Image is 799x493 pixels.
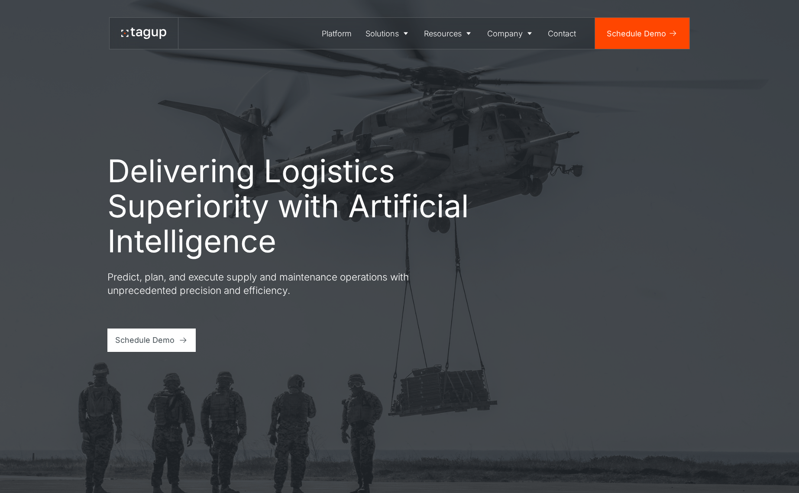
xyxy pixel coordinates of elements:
div: Schedule Demo [115,334,175,346]
a: Contact [541,18,583,49]
div: Contact [548,28,576,39]
a: Schedule Demo [107,329,196,352]
p: Predict, plan, and execute supply and maintenance operations with unprecedented precision and eff... [107,270,419,297]
a: Solutions [359,18,417,49]
div: Platform [322,28,352,39]
h1: Delivering Logistics Superiority with Artificial Intelligence [107,153,471,258]
div: Resources [424,28,462,39]
div: Company [487,28,523,39]
div: Solutions [366,28,399,39]
div: Schedule Demo [607,28,666,39]
a: Resources [417,18,481,49]
a: Platform [315,18,359,49]
a: Schedule Demo [595,18,689,49]
a: Company [480,18,541,49]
